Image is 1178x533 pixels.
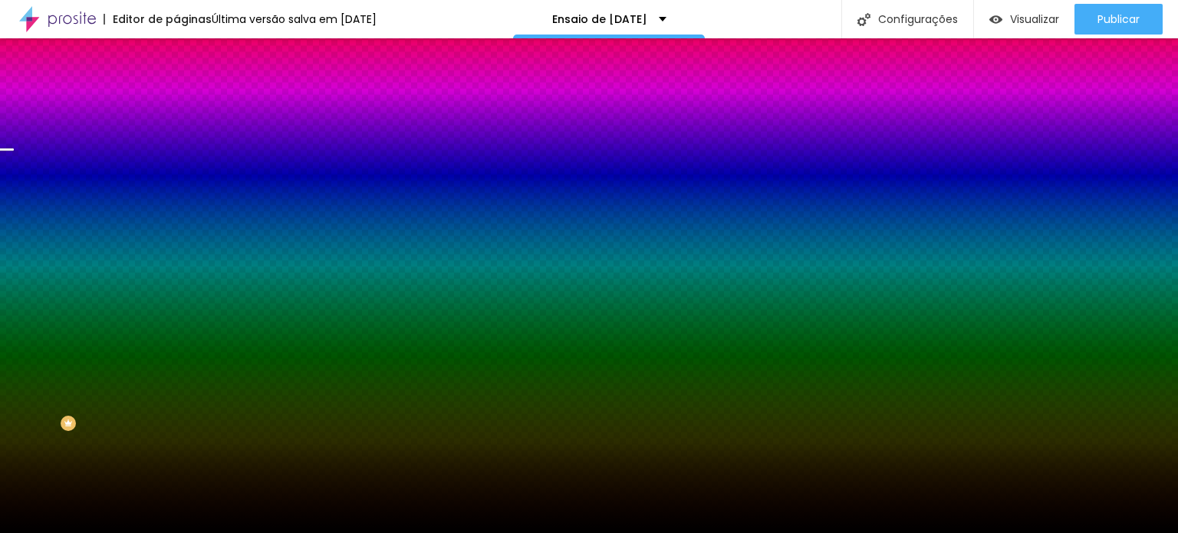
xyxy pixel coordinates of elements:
font: Ensaio de [DATE] [552,12,647,27]
button: Visualizar [974,4,1074,35]
font: Publicar [1097,12,1140,27]
font: Editor de páginas [113,12,212,27]
font: Visualizar [1010,12,1059,27]
button: Publicar [1074,4,1163,35]
img: view-1.svg [989,13,1002,26]
font: Configurações [878,12,958,27]
img: Ícone [857,13,870,26]
font: Última versão salva em [DATE] [212,12,377,27]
